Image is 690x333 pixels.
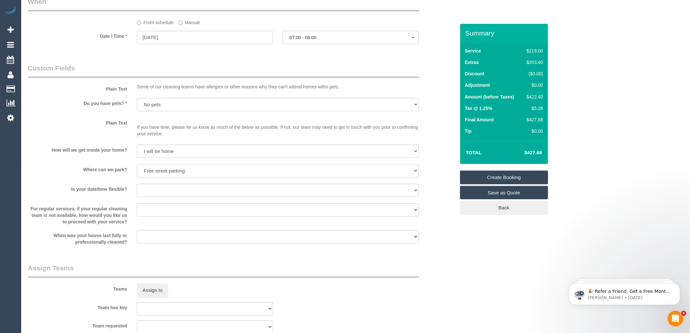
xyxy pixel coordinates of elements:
label: For regular services, if your regular cleaning team is not available, how would you like us to pr... [23,203,132,225]
label: How will we get inside your home? [23,144,132,153]
div: $5.28 [524,105,543,112]
label: Plain Text [23,83,132,92]
label: Team has key [23,302,132,311]
div: $427.68 [524,116,543,123]
a: Back [460,201,548,215]
div: ($0.00) [524,70,543,77]
p: If you have time, please let us know as much of the below as possible. If not, our team may need ... [137,117,419,137]
label: Final Amount [465,116,494,123]
label: Date / Time * [23,31,132,39]
label: Plain Text [23,117,132,126]
p: Some of our cleaning teams have allergies or other reasons why they can't attend homes withs pets. [137,83,419,90]
label: Service [465,48,481,54]
div: $219.00 [524,48,543,54]
label: Team requested [23,320,132,329]
div: $0.00 [524,82,543,88]
label: Where can we park? [23,164,132,173]
div: $422.40 [524,94,543,100]
label: Do you have pets? * [23,98,132,107]
label: When was your house last fully or professionally cleaned? [23,230,132,245]
input: DD/MM/YYYY [137,31,273,44]
h4: $427.68 [505,150,542,156]
span: 07:00 - 08:00 [290,35,412,40]
span: 4 [681,311,686,316]
iframe: Intercom notifications message [560,270,690,315]
a: Save as Quote [460,186,548,200]
label: From schedule [137,17,174,26]
label: Discount [465,70,485,77]
label: Tax @ 1.25% [465,105,492,112]
legend: Custom Fields [28,63,419,78]
button: 07:00 - 08:00 [283,31,419,44]
label: Manual [178,17,200,26]
label: Teams [23,283,132,292]
input: Manual [178,21,183,25]
legend: Assign Teams [28,263,419,278]
input: From schedule [137,21,141,25]
label: Is your date/time flexible? [23,184,132,192]
label: Adjustment [465,82,490,88]
button: Assign to [137,283,168,297]
label: Tip [465,128,472,134]
label: Extras [465,59,479,66]
label: Amount (before Taxes) [465,94,514,100]
strong: Total [466,150,482,155]
a: Create Booking [460,171,548,184]
div: $203.40 [524,59,543,66]
h3: Summary [465,29,545,37]
div: $0.00 [524,128,543,134]
img: Automaid Logo [4,7,17,16]
iframe: Intercom live chat [668,311,683,326]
